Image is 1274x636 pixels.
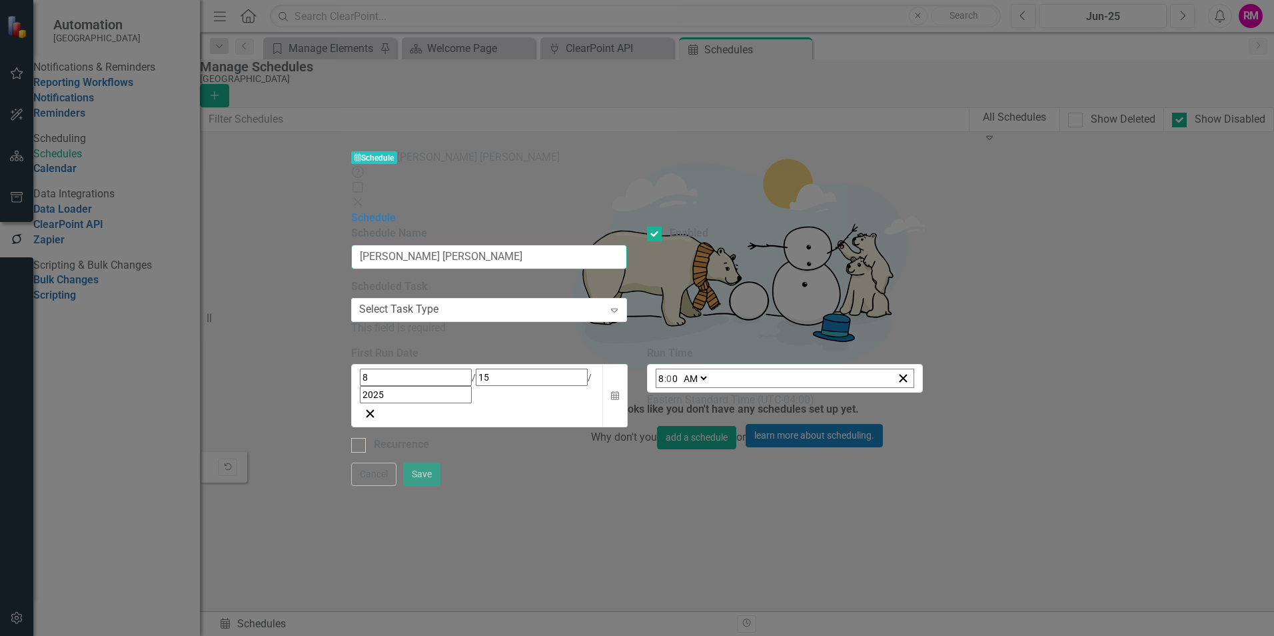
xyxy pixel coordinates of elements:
div: Enabled [670,226,708,241]
label: Run Time [647,346,923,361]
button: Cancel [351,463,396,486]
input: -- [658,369,664,387]
label: Scheduled Task [351,279,428,295]
span: : [664,373,666,385]
label: Schedule Name [351,226,627,241]
span: / [472,372,476,383]
span: [PERSON_NAME] [PERSON_NAME] [397,151,560,163]
span: Schedule [351,151,397,164]
span: / [588,372,592,383]
input: -- [666,369,678,387]
input: Schedule Name [351,245,627,269]
div: Eastern Standard Time (UTC-04:00) [647,393,923,408]
button: Save [403,463,440,486]
div: Select Task Type [359,302,438,317]
a: Schedule [351,211,396,224]
div: This field is required [351,321,627,336]
div: First Run Date [351,346,627,361]
div: Recurrence [374,437,429,453]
